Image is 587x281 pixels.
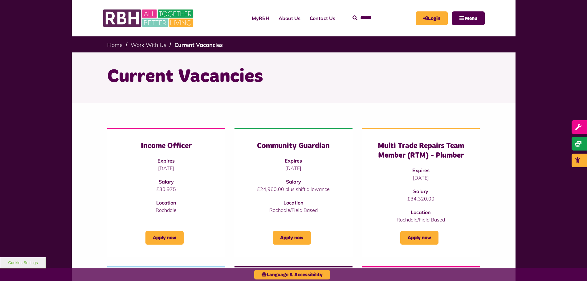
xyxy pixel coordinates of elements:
strong: Location [283,200,304,206]
p: Rochdale/Field Based [247,206,340,214]
a: Home [107,41,123,48]
a: About Us [274,10,305,27]
strong: Expires [157,158,175,164]
strong: Salary [286,179,301,185]
p: [DATE] [247,164,340,172]
strong: Location [411,209,431,215]
a: Work With Us [131,41,166,48]
p: [DATE] [120,164,213,172]
h3: Community Guardian [247,141,340,151]
strong: Expires [285,158,302,164]
iframe: Netcall Web Assistant for live chat [559,253,587,281]
h1: Current Vacancies [107,65,480,89]
strong: Location [156,200,176,206]
h3: Income Officer [120,141,213,151]
span: Menu [465,16,477,21]
p: [DATE] [374,174,467,181]
strong: Expires [412,167,430,173]
a: Apply now [400,231,438,245]
button: Language & Accessibility [254,270,330,279]
p: Rochdale [120,206,213,214]
strong: Salary [159,179,174,185]
p: £30,975 [120,185,213,193]
a: Current Vacancies [174,41,223,48]
button: Navigation [452,11,485,25]
a: Apply now [273,231,311,245]
strong: Salary [413,188,428,194]
h3: Multi Trade Repairs Team Member (RTM) - Plumber [374,141,467,160]
a: Apply now [145,231,184,245]
a: MyRBH [416,11,448,25]
p: £34,320.00 [374,195,467,202]
a: MyRBH [247,10,274,27]
p: Rochdale/Field Based [374,216,467,223]
p: £24,960.00 plus shift allowance [247,185,340,193]
a: Contact Us [305,10,340,27]
img: RBH [103,6,195,30]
